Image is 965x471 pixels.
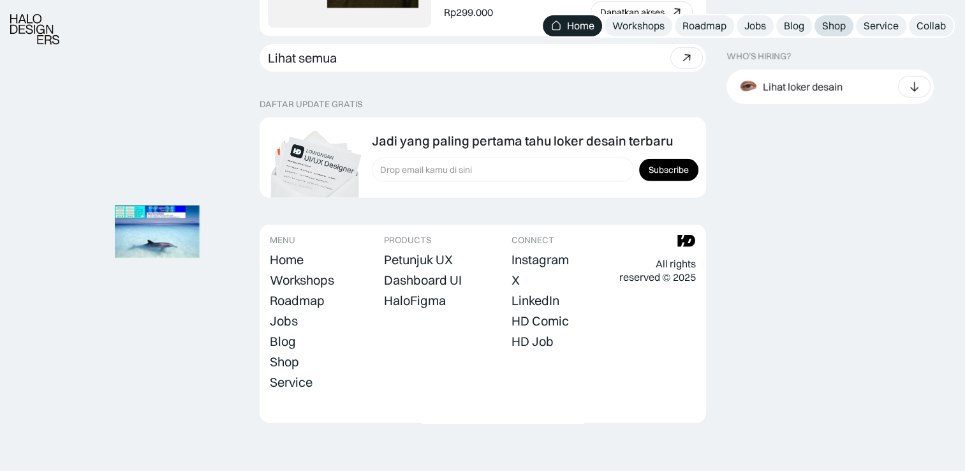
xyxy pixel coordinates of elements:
[512,334,554,349] div: HD Job
[270,313,298,329] div: Jobs
[270,271,334,289] a: Workshops
[270,375,313,390] div: Service
[270,251,304,269] a: Home
[270,273,334,288] div: Workshops
[567,19,594,33] div: Home
[372,158,698,182] form: Form Subscription
[270,252,304,267] div: Home
[270,293,325,308] div: Roadmap
[600,7,665,18] div: Dapatkan akses
[639,159,698,181] input: Subscribe
[917,19,946,33] div: Collab
[512,292,559,310] a: LinkedIn
[776,15,812,36] a: Blog
[512,333,554,350] a: HD Job
[512,251,569,269] a: Instagram
[591,1,693,23] a: Dapatkan akses
[512,293,559,308] div: LinkedIn
[784,19,804,33] div: Blog
[737,15,774,36] a: Jobs
[384,271,462,289] a: Dashboard UI
[384,251,453,269] a: Petunjuk UX
[512,313,569,329] div: HD Comic
[543,15,602,36] a: Home
[444,6,493,19] div: Rp299.000
[675,15,734,36] a: Roadmap
[268,50,337,66] div: Lihat semua
[512,252,569,267] div: Instagram
[512,235,554,246] div: CONNECT
[619,257,695,284] div: All rights reserved © 2025
[270,292,325,310] a: Roadmap
[270,354,299,370] div: Shop
[864,19,899,33] div: Service
[270,334,296,349] div: Blog
[372,133,673,149] div: Jadi yang paling pertama tahu loker desain terbaru
[270,353,299,371] a: Shop
[814,15,853,36] a: Shop
[763,80,843,93] div: Lihat loker desain
[384,273,462,288] div: Dashboard UI
[822,19,846,33] div: Shop
[726,51,791,62] div: WHO’S HIRING?
[744,19,766,33] div: Jobs
[856,15,906,36] a: Service
[612,19,665,33] div: Workshops
[384,235,431,246] div: PRODUCTS
[372,158,634,182] input: Drop email kamu di sini
[384,252,453,267] div: Petunjuk UX
[270,333,296,350] a: Blog
[512,273,520,288] div: X
[605,15,672,36] a: Workshops
[384,293,446,308] div: HaloFigma
[682,19,726,33] div: Roadmap
[909,15,954,36] a: Collab
[270,373,313,391] a: Service
[260,99,362,110] div: DAFTAR UPDATE GRATIS
[512,312,569,330] a: HD Comic
[384,292,446,310] a: HaloFigma
[512,271,520,289] a: X
[270,312,298,330] a: Jobs
[260,44,706,72] a: Lihat semua
[270,235,295,246] div: MENU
